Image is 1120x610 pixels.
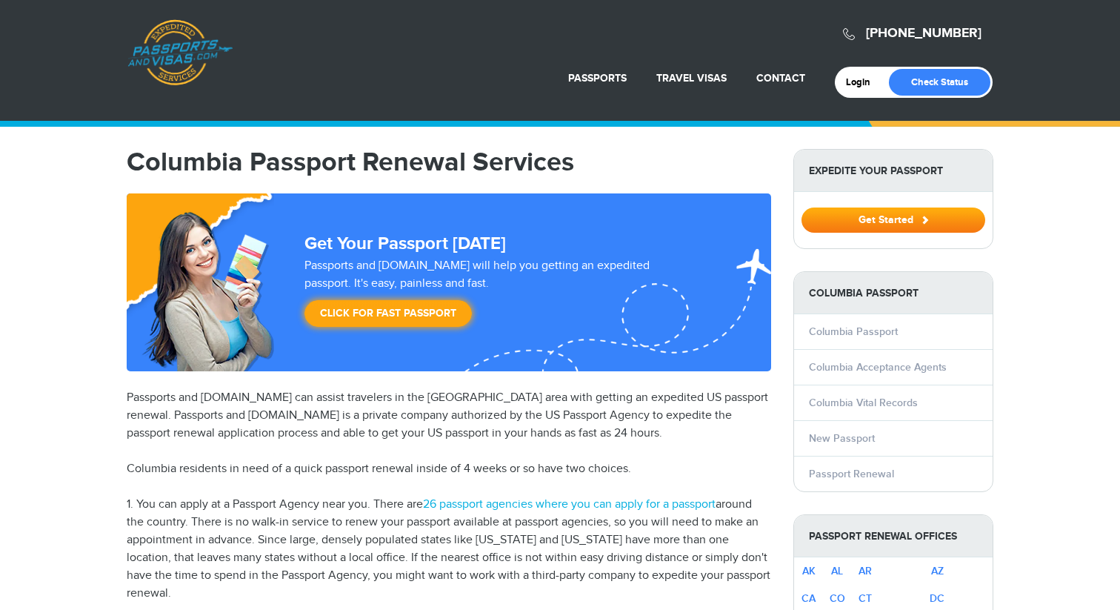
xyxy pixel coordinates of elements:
div: Passports and [DOMAIN_NAME] will help you getting an expedited passport. It's easy, painless and ... [299,257,703,334]
a: AZ [931,565,944,577]
p: Passports and [DOMAIN_NAME] can assist travelers in the [GEOGRAPHIC_DATA] area with getting an ex... [127,389,771,442]
a: DC [930,592,944,605]
a: Click for Fast Passport [304,300,472,327]
a: CA [801,592,816,605]
a: 26 passport agencies where you can apply for a passport [423,497,716,511]
a: [PHONE_NUMBER] [866,25,981,42]
button: Get Started [801,208,985,233]
a: Columbia Vital Records [809,397,918,409]
h1: Columbia Passport Renewal Services [127,149,771,176]
p: 1. You can apply at a Passport Agency near you. There are around the country. There is no walk-in... [127,496,771,603]
a: Check Status [889,69,990,96]
a: Passports [568,72,627,84]
a: Contact [756,72,805,84]
a: AK [802,565,816,577]
a: Columbia Passport [809,325,898,338]
a: CT [859,592,872,605]
a: AL [831,565,843,577]
a: Get Started [801,213,985,225]
strong: Columbia Passport [794,272,993,314]
a: AR [859,565,872,577]
a: Passports & [DOMAIN_NAME] [127,19,233,86]
a: CO [830,592,845,605]
a: Login [846,76,881,88]
a: New Passport [809,432,875,445]
a: Travel Visas [656,72,727,84]
strong: Expedite Your Passport [794,150,993,192]
a: Columbia Acceptance Agents [809,361,947,374]
strong: Passport Renewal Offices [794,515,993,557]
a: Passport Renewal [809,468,894,480]
p: Columbia residents in need of a quick passport renewal inside of 4 weeks or so have two choices. [127,460,771,478]
strong: Get Your Passport [DATE] [304,233,506,254]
